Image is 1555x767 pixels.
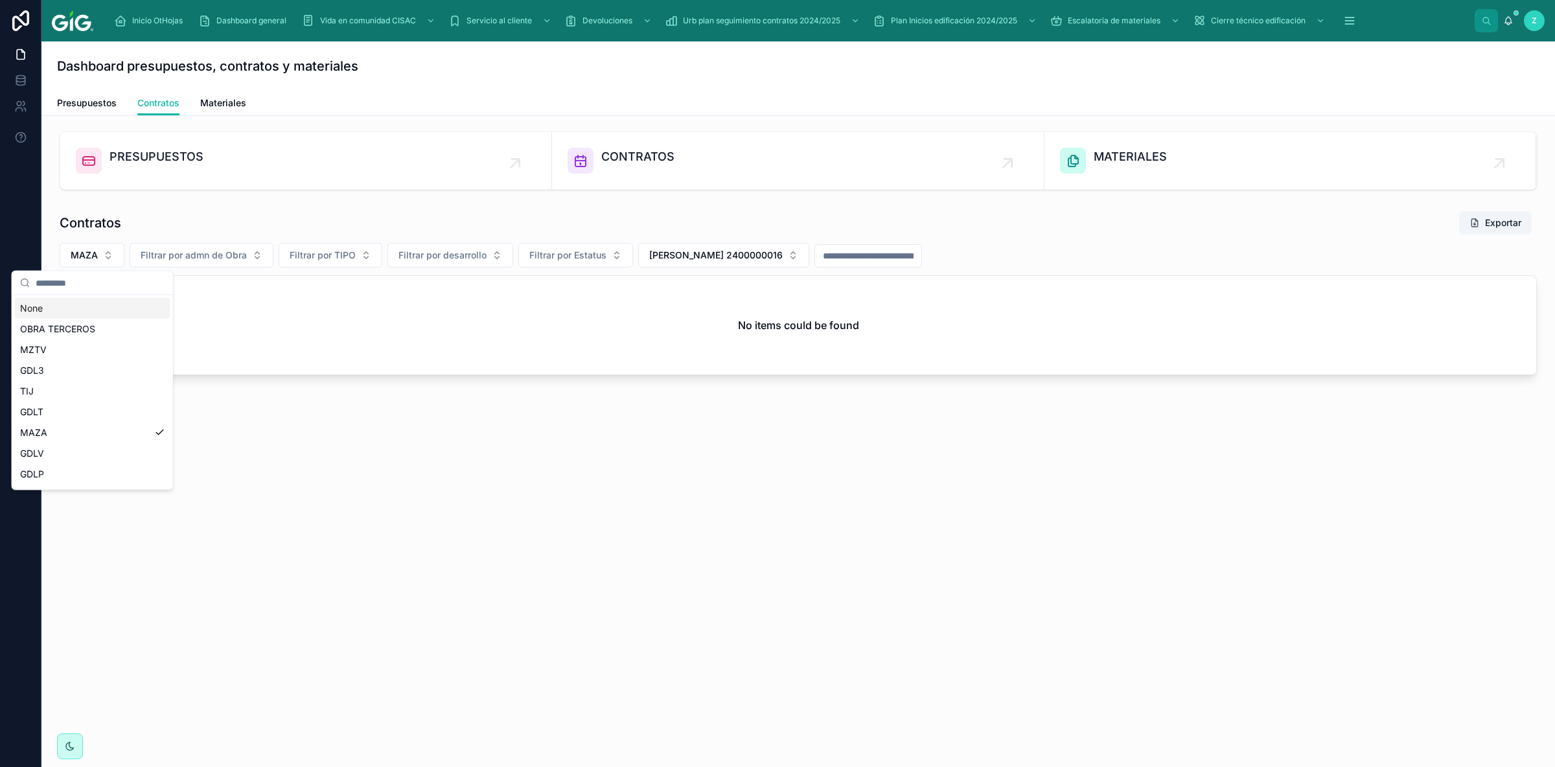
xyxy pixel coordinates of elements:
span: Z [1532,16,1537,26]
div: scrollable content [104,6,1475,35]
a: Urb plan seguimiento contratos 2024/2025 [661,9,866,32]
span: Cierre técnico edificación [1211,16,1306,26]
span: Dashboard general [216,16,286,26]
button: Select Button [638,243,809,268]
span: Filtrar por TIPO [290,249,356,262]
a: MATERIALES [1044,132,1536,189]
button: Exportar [1459,211,1532,235]
span: Urb plan seguimiento contratos 2024/2025 [683,16,840,26]
h1: Dashboard presupuestos, contratos y materiales [57,57,358,75]
button: Select Button [518,243,633,268]
a: Cierre técnico edificación [1189,9,1331,32]
button: Select Button [60,243,124,268]
span: MZTV [20,343,47,356]
span: GDLP [20,468,44,481]
span: MAZA [20,426,47,439]
span: PRESUPUESTOS [109,148,203,166]
span: Vida en comunidad CISAC [320,16,416,26]
a: Materiales [200,91,246,117]
div: None [15,298,170,319]
h1: Contratos [60,214,121,232]
span: MAZA [71,249,98,262]
span: Inicio OtHojas [132,16,183,26]
span: Filtrar por desarrollo [398,249,487,262]
a: PRESUPUESTOS [60,132,552,189]
a: Plan Inicios edificación 2024/2025 [869,9,1043,32]
a: Presupuestos [57,91,117,117]
button: Select Button [387,243,513,268]
span: GDLT [20,406,43,418]
span: GDL TERRENOS [20,488,89,501]
span: Servicio al cliente [466,16,532,26]
img: App logo [52,10,93,31]
button: Select Button [130,243,273,268]
span: MATERIALES [1094,148,1167,166]
a: CONTRATOS [552,132,1044,189]
span: Filtrar por admn de Obra [141,249,247,262]
span: [PERSON_NAME] 2400000016 [649,249,783,262]
span: Contratos [137,97,179,109]
span: GDLV [20,447,44,460]
span: Escalatoria de materiales [1068,16,1160,26]
span: OBRA TERCEROS [20,323,95,336]
span: GDL3 [20,364,44,377]
a: Devoluciones [560,9,658,32]
a: Inicio OtHojas [110,9,192,32]
a: Contratos [137,91,179,116]
div: Suggestions [12,295,173,490]
a: Servicio al cliente [444,9,558,32]
a: Escalatoria de materiales [1046,9,1186,32]
span: CONTRATOS [601,148,674,166]
button: Select Button [279,243,382,268]
span: Filtrar por Estatus [529,249,606,262]
span: Plan Inicios edificación 2024/2025 [891,16,1017,26]
span: Materiales [200,97,246,109]
span: Devoluciones [582,16,632,26]
h2: No items could be found [738,317,859,333]
a: Vida en comunidad CISAC [298,9,442,32]
a: Dashboard general [194,9,295,32]
span: Presupuestos [57,97,117,109]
